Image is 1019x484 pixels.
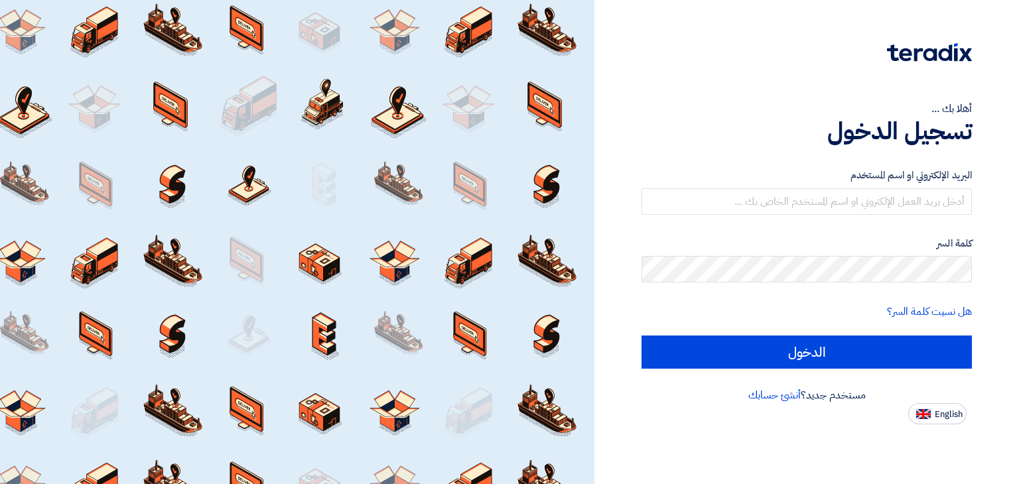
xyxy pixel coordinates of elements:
[642,387,972,403] div: مستخدم جديد؟
[908,403,967,424] button: English
[642,188,972,215] input: أدخل بريد العمل الإلكتروني او اسم المستخدم الخاص بك ...
[887,304,972,320] a: هل نسيت كلمة السر؟
[935,410,963,419] span: English
[642,168,972,183] label: البريد الإلكتروني او اسم المستخدم
[642,117,972,146] h1: تسجيل الدخول
[916,409,931,419] img: en-US.png
[748,387,801,403] a: أنشئ حسابك
[642,236,972,251] label: كلمة السر
[887,43,972,62] img: Teradix logo
[642,335,972,369] input: الدخول
[642,101,972,117] div: أهلا بك ...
